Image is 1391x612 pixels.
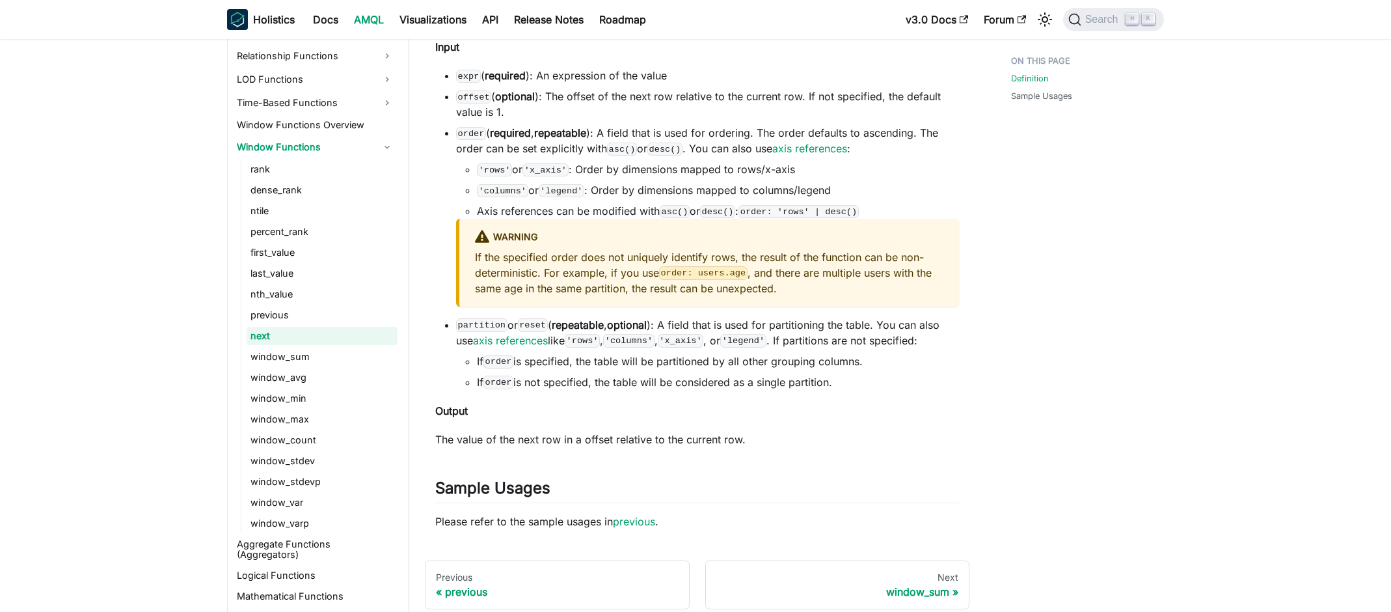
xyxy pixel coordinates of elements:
[247,223,398,241] a: percent_rank
[705,561,970,610] a: Nextwindow_sum
[1081,14,1126,25] span: Search
[603,334,655,347] code: 'columns'
[534,126,586,139] strong: repeatable
[247,410,398,428] a: window_max
[456,70,481,83] code: expr
[247,327,398,345] a: next
[738,205,859,218] code: order: 'rows' | desc()
[247,306,398,324] a: previous
[233,69,398,90] a: LOD Functions
[475,249,943,296] p: If the specified order does not uniquely identify rows, the result of the function can be non-det...
[305,9,346,30] a: Docs
[436,572,679,583] div: Previous
[483,376,513,389] code: order
[247,160,398,178] a: rank
[490,126,531,139] strong: required
[392,9,474,30] a: Visualizations
[1011,72,1049,85] a: Definition
[607,143,637,156] code: asc()
[1011,90,1072,102] a: Sample Usages
[247,473,398,491] a: window_stdevp
[435,479,959,503] h2: Sample Usages
[233,535,398,564] a: Aggregate Functions (Aggregators)
[425,561,690,610] a: Previousprevious
[456,68,959,83] li: ( ): An expression of the value
[233,116,398,134] a: Window Functions Overview
[247,452,398,470] a: window_stdev
[253,12,295,27] b: Holistics
[247,264,398,283] a: last_value
[233,92,398,113] a: Time-Based Functions
[477,354,959,369] li: If is specified, the table will be partitioned by all other grouping columns.
[435,40,459,53] strong: Input
[772,142,847,155] a: axis references
[247,181,398,199] a: dense_rank
[456,90,491,104] code: offset
[233,566,398,585] a: Logical Functions
[700,205,735,218] code: desc()
[1063,8,1164,31] button: Search (Command+K)
[1034,9,1055,30] button: Switch between dark and light mode (currently light mode)
[495,90,535,103] strong: optional
[233,587,398,605] a: Mathematical Functions
[233,46,398,66] a: Relationship Functions
[477,203,959,219] li: Axis references can be modified with or :
[552,318,604,331] strong: repeatable
[659,266,748,279] code: order: users.age
[435,404,468,417] strong: Output
[591,9,654,30] a: Roadmap
[474,9,506,30] a: API
[436,585,679,598] div: previous
[477,184,528,197] code: 'columns'
[435,514,959,529] p: Please refer to the sample usages in .
[647,143,682,156] code: desc()
[456,317,959,390] li: or ( , ): A field that is used for partitioning the table. You can also use like , , , or . If pa...
[539,184,584,197] code: 'legend'
[247,431,398,449] a: window_count
[227,9,295,30] a: HolisticsHolistics
[456,127,486,140] code: order
[1126,13,1139,25] kbd: ⌘
[976,9,1034,30] a: Forum
[613,515,655,528] a: previous
[425,561,969,610] nav: Docs pages
[477,161,959,177] li: or : Order by dimensions mapped to rows/x-axis
[485,69,526,82] strong: required
[247,514,398,533] a: window_varp
[233,137,398,158] a: Window Functions
[247,202,398,220] a: ntile
[607,318,647,331] strong: optional
[720,334,766,347] code: 'legend'
[716,572,959,583] div: Next
[247,348,398,366] a: window_sum
[247,389,398,408] a: window_min
[565,334,600,347] code: 'rows'
[660,205,690,218] code: asc()
[506,9,591,30] a: Release Notes
[477,163,512,176] code: 'rows'
[475,229,943,246] div: warning
[247,494,398,512] a: window_var
[522,163,568,176] code: 'x_axis'
[483,355,513,368] code: order
[435,432,959,447] p: The value of the next row in a offset relative to the current row.
[473,334,548,347] a: axis references
[247,285,398,303] a: nth_value
[346,9,392,30] a: AMQL
[518,318,548,331] code: reset
[456,89,959,120] li: ( ): The offset of the next row relative to the current row. If not specified, the default value ...
[658,334,703,347] code: 'x_axis'
[456,318,507,331] code: partition
[227,9,248,30] img: Holistics
[247,369,398,387] a: window_avg
[214,39,409,612] nav: Docs sidebar
[477,374,959,390] li: If is not specified, the table will be considered as a single partition.
[247,243,398,262] a: first_value
[1142,13,1155,25] kbd: K
[456,125,959,307] li: ( , ): A field that is used for ordering. The order defaults to ascending. The order can be set e...
[898,9,976,30] a: v3.0 Docs
[716,585,959,598] div: window_sum
[477,182,959,198] li: or : Order by dimensions mapped to columns/legend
